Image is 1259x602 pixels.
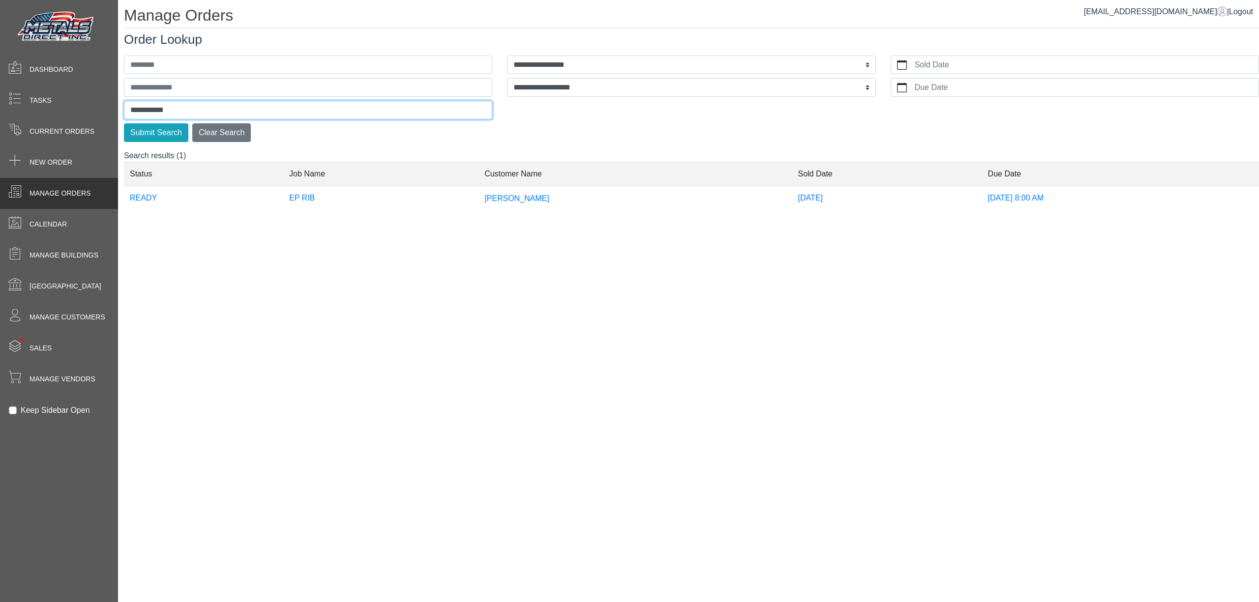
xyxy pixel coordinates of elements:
[124,162,283,186] td: Status
[30,188,90,199] span: Manage Orders
[1084,6,1253,18] div: |
[913,56,1259,74] label: Sold Date
[484,194,549,202] span: [PERSON_NAME]
[124,32,1259,47] h3: Order Lookup
[21,404,90,416] label: Keep Sidebar Open
[792,186,982,210] td: [DATE]
[192,123,251,142] button: Clear Search
[283,162,479,186] td: Job Name
[891,56,913,74] button: calendar
[30,250,98,260] span: Manage Buildings
[982,186,1259,210] td: [DATE] 8:00 AM
[30,219,67,229] span: Calendar
[30,126,94,137] span: Current Orders
[30,281,101,291] span: [GEOGRAPHIC_DATA]
[124,150,1259,218] div: Search results (1)
[283,186,479,210] td: EP RIB
[897,83,907,92] svg: calendar
[30,312,105,322] span: Manage Customers
[124,6,1259,28] h1: Manage Orders
[913,79,1259,96] label: Due Date
[30,343,52,353] span: Sales
[891,79,913,96] button: calendar
[124,123,188,142] button: Submit Search
[982,162,1259,186] td: Due Date
[1229,7,1253,16] span: Logout
[30,64,73,75] span: Dashboard
[9,324,34,356] span: •
[124,186,283,210] td: READY
[15,9,98,45] img: Metals Direct Inc Logo
[897,60,907,70] svg: calendar
[30,374,95,384] span: Manage Vendors
[30,157,72,168] span: New Order
[792,162,982,186] td: Sold Date
[1084,7,1227,16] a: [EMAIL_ADDRESS][DOMAIN_NAME]
[30,95,52,106] span: Tasks
[479,162,792,186] td: Customer Name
